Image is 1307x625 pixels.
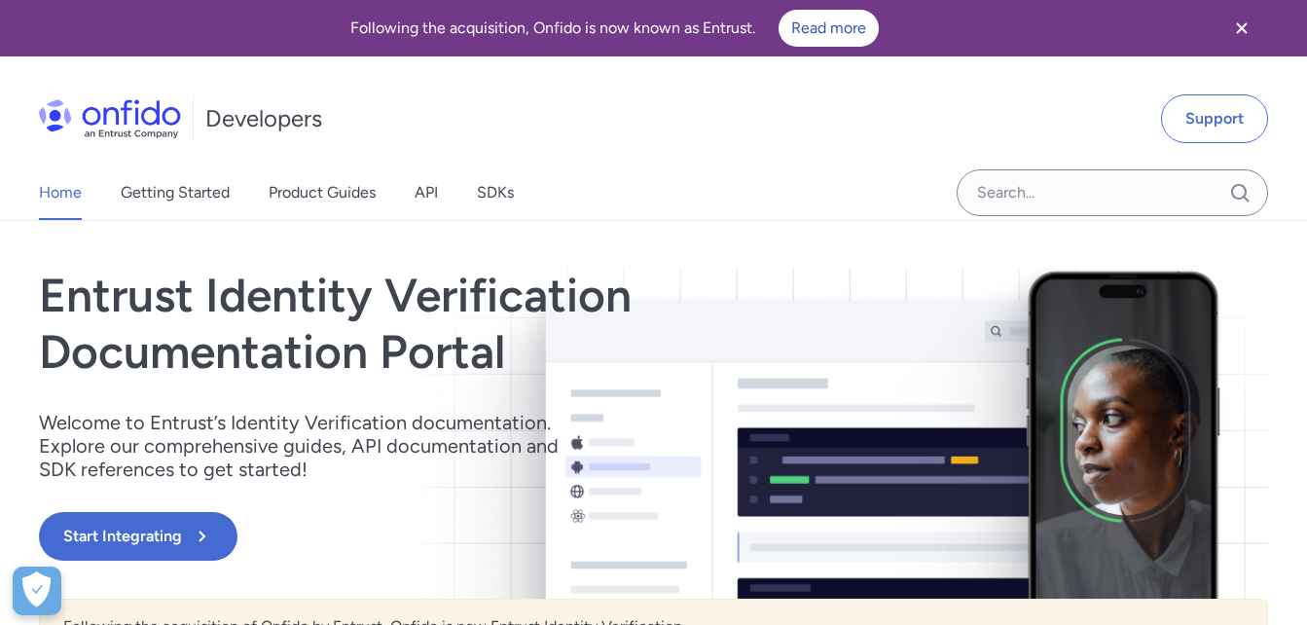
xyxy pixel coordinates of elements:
[39,411,584,481] p: Welcome to Entrust’s Identity Verification documentation. Explore our comprehensive guides, API d...
[415,165,438,220] a: API
[39,165,82,220] a: Home
[39,99,181,138] img: Onfido Logo
[13,567,61,615] div: Cookie Preferences
[13,567,61,615] button: Open Preferences
[477,165,514,220] a: SDKs
[39,268,899,380] h1: Entrust Identity Verification Documentation Portal
[121,165,230,220] a: Getting Started
[957,169,1268,216] input: Onfido search input field
[1161,94,1268,143] a: Support
[779,10,879,47] a: Read more
[23,10,1206,47] div: Following the acquisition, Onfido is now known as Entrust.
[1206,4,1278,53] button: Close banner
[269,165,376,220] a: Product Guides
[39,512,237,561] button: Start Integrating
[39,512,899,561] a: Start Integrating
[1230,17,1253,40] svg: Close banner
[205,103,322,134] h1: Developers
